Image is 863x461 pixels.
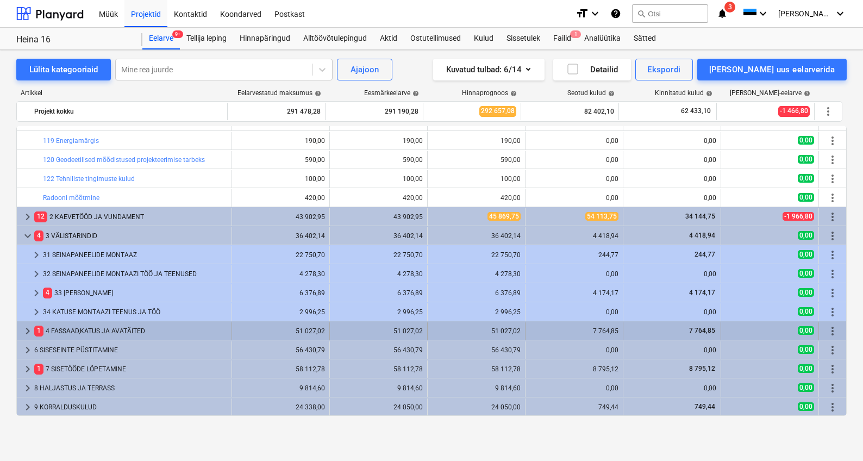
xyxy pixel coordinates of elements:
div: 6 376,89 [334,289,423,297]
div: 8 795,12 [530,365,618,373]
span: Rohkem tegevusi [826,229,839,242]
div: 0,00 [530,194,618,202]
span: help [410,90,419,97]
span: Rohkem tegevusi [826,210,839,223]
span: 9+ [172,30,183,38]
i: keyboard_arrow_down [589,7,602,20]
div: 2 996,25 [236,308,325,316]
span: 0,00 [798,402,814,411]
span: 1 [570,30,581,38]
a: Hinnapäringud [233,28,297,49]
div: 0,00 [530,175,618,183]
button: Lülita kategooriaid [16,59,111,80]
i: Abikeskus [610,7,621,20]
div: 291 190,28 [330,103,418,120]
span: 0,00 [798,364,814,373]
div: Eelarvestatud maksumus [237,89,321,97]
span: Rohkem tegevusi [826,363,839,376]
div: 82 402,10 [526,103,614,120]
span: Rohkem tegevusi [826,153,839,166]
div: Seotud kulud [567,89,615,97]
span: help [704,90,712,97]
a: Sätted [627,28,662,49]
div: 43 902,95 [236,213,325,221]
div: 4 174,17 [530,289,618,297]
span: 0,00 [798,136,814,145]
span: keyboard_arrow_down [21,229,34,242]
div: 9 KORRALDUSKULUD [34,398,227,416]
div: 590,00 [334,156,423,164]
div: 420,00 [236,194,325,202]
div: 34 KATUSE MONTAAZI TEENUS JA TÖÖ [43,303,227,321]
div: 420,00 [334,194,423,202]
span: 0,00 [798,231,814,240]
a: Tellija leping [180,28,233,49]
div: 43 902,95 [334,213,423,221]
a: Alltöövõtulepingud [297,28,373,49]
div: 0,00 [628,156,716,164]
span: -1 466,80 [778,106,810,116]
span: 0,00 [798,269,814,278]
a: Eelarve9+ [142,28,180,49]
div: Projekt kokku [34,103,223,120]
iframe: Chat Widget [809,409,863,461]
span: Rohkem tegevusi [826,401,839,414]
div: 22 750,70 [236,251,325,259]
span: keyboard_arrow_right [30,267,43,281]
div: 4 278,30 [236,270,325,278]
div: 0,00 [628,384,716,392]
span: 0,00 [798,288,814,297]
div: 100,00 [236,175,325,183]
i: notifications [717,7,728,20]
div: 749,44 [530,403,618,411]
div: Artikkel [16,89,228,97]
div: 36 402,14 [334,232,423,240]
div: Failid [547,28,578,49]
span: [PERSON_NAME] [778,9,833,18]
div: 291 478,28 [232,103,321,120]
div: 100,00 [432,175,521,183]
div: 0,00 [530,270,618,278]
a: 122 Tehniliste tingimuste kulud [43,175,135,183]
div: [PERSON_NAME] uus eelarverida [709,63,835,77]
a: Aktid [373,28,404,49]
div: 7 SISETÖÖDE LÕPETAMINE [34,360,227,378]
span: 0,00 [798,326,814,335]
a: Ostutellimused [404,28,467,49]
span: 34 144,75 [684,213,716,220]
a: Radooni mõõtmine [43,194,99,202]
div: Analüütika [578,28,627,49]
div: Kinnitatud kulud [655,89,712,97]
span: -1 966,80 [783,212,814,221]
span: keyboard_arrow_right [30,248,43,261]
span: Rohkem tegevusi [826,172,839,185]
div: Kulud [467,28,500,49]
span: 12 [34,211,47,222]
span: 8 795,12 [688,365,716,372]
span: 292 657,08 [479,106,516,116]
span: Rohkem tegevusi [826,306,839,319]
div: 9 814,60 [432,384,521,392]
span: 244,77 [693,251,716,258]
button: Kuvatud tulbad:6/14 [433,59,545,80]
button: Detailid [553,59,631,80]
div: 36 402,14 [236,232,325,240]
div: Hinnaprognoos [462,89,517,97]
span: 0,00 [798,307,814,316]
div: 56 430,79 [432,346,521,354]
div: 22 750,70 [334,251,423,259]
div: 0,00 [628,270,716,278]
div: Detailid [566,63,618,77]
i: keyboard_arrow_down [756,7,770,20]
div: 56 430,79 [236,346,325,354]
div: 31 SEINAPANEELIDE MONTAAZ [43,246,227,264]
div: 36 402,14 [432,232,521,240]
div: 190,00 [236,137,325,145]
div: 51 027,02 [236,327,325,335]
div: 56 430,79 [334,346,423,354]
span: keyboard_arrow_right [30,306,43,319]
